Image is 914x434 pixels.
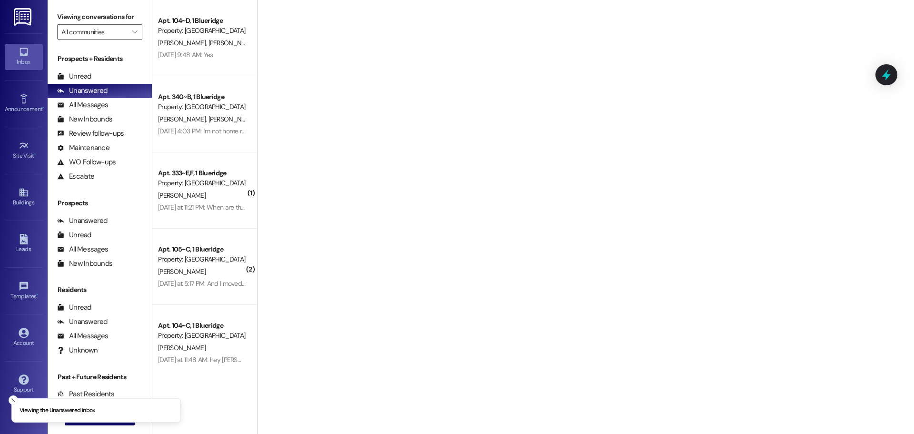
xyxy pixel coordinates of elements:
span: • [42,104,44,111]
div: Unanswered [57,317,108,327]
div: New Inbounds [57,114,112,124]
button: Close toast [9,395,18,405]
i:  [132,28,137,36]
div: Maintenance [57,143,109,153]
div: Unanswered [57,216,108,226]
div: Unread [57,71,91,81]
img: ResiDesk Logo [14,8,33,26]
div: [DATE] at 11:48 AM: hey [PERSON_NAME], I forwarded my address but im not sure if it went through.... [158,355,501,364]
label: Viewing conversations for [57,10,142,24]
span: [PERSON_NAME] [158,115,209,123]
div: Property: [GEOGRAPHIC_DATA] [158,178,246,188]
a: Support [5,372,43,397]
div: Apt. 104~D, 1 Blueridge [158,16,246,26]
div: Property: [GEOGRAPHIC_DATA] [158,254,246,264]
div: All Messages [57,100,108,110]
div: [DATE] at 5:17 PM: And I moved out all my stuff! Am I good to go? [158,279,334,288]
div: Review follow-ups [57,129,124,139]
a: Buildings [5,184,43,210]
div: Unknown [57,345,98,355]
span: [PERSON_NAME] [158,191,206,200]
div: [DATE] 9:48 AM: Yes [158,50,213,59]
span: [PERSON_NAME] [208,115,256,123]
div: All Messages [57,331,108,341]
span: [PERSON_NAME] [158,267,206,276]
div: Apt. 104~C, 1 Blueridge [158,321,246,331]
div: WO Follow-ups [57,157,116,167]
div: Prospects + Residents [48,54,152,64]
span: • [34,151,36,158]
span: • [37,292,38,298]
div: Unanswered [57,86,108,96]
div: Prospects [48,198,152,208]
div: Escalate [57,172,94,182]
div: Property: [GEOGRAPHIC_DATA] [158,102,246,112]
a: Templates • [5,278,43,304]
div: Unread [57,230,91,240]
span: [PERSON_NAME] [208,39,258,47]
span: [PERSON_NAME] [158,343,206,352]
div: Apt. 333~E,F, 1 Blueridge [158,168,246,178]
span: [PERSON_NAME] [158,39,209,47]
input: All communities [61,24,127,40]
div: Past + Future Residents [48,372,152,382]
div: Apt. 105~C, 1 Blueridge [158,244,246,254]
div: Residents [48,285,152,295]
div: New Inbounds [57,259,112,269]
div: Property: [GEOGRAPHIC_DATA] [158,331,246,341]
a: Leads [5,231,43,257]
div: All Messages [57,244,108,254]
a: Account [5,325,43,351]
div: [DATE] 4:03 PM: I'm not home right now. Could you put it on the front table of my apartment? Apar... [158,127,457,135]
a: Site Visit • [5,138,43,163]
div: Unread [57,303,91,313]
div: [DATE] at 11:21 PM: When are the new people allowed to move in? [158,203,335,212]
p: Viewing the Unanswered inbox [20,406,95,415]
div: Apt. 340~B, 1 Blueridge [158,92,246,102]
div: Property: [GEOGRAPHIC_DATA] [158,26,246,36]
a: Inbox [5,44,43,70]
